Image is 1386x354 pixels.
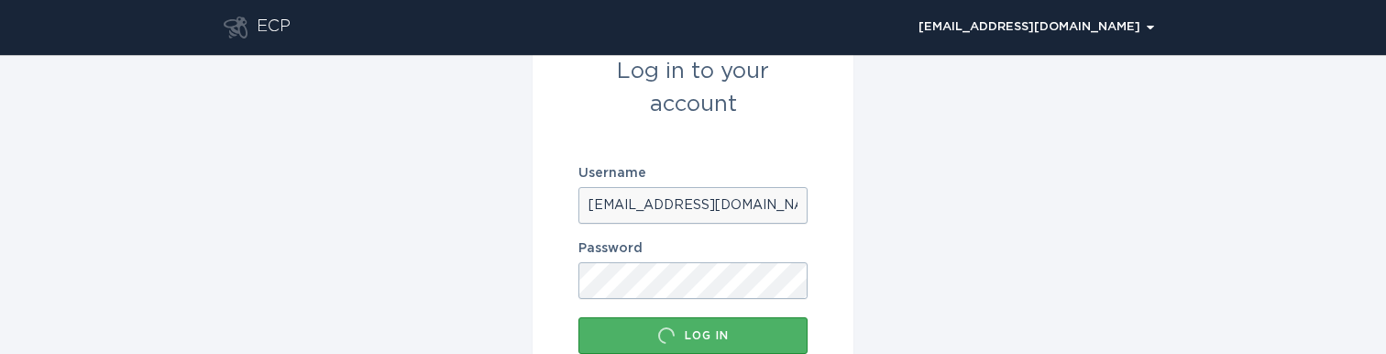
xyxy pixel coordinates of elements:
div: Log in [588,326,798,345]
div: Popover menu [910,14,1162,41]
label: Password [578,242,808,255]
div: ECP [257,17,291,39]
button: Go to dashboard [224,17,247,39]
label: Username [578,167,808,180]
div: [EMAIL_ADDRESS][DOMAIN_NAME] [918,22,1154,33]
button: Log in [578,317,808,354]
div: Loading [657,326,676,345]
div: Log in to your account [578,55,808,121]
button: Open user account details [910,14,1162,41]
